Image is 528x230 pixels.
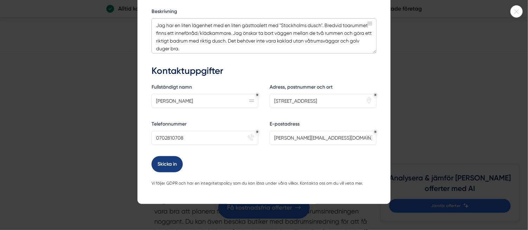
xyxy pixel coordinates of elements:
[256,94,259,96] div: Obligatoriskt
[270,84,376,92] label: Adress, postnummer och ort
[270,121,376,129] label: E-postadress
[152,156,183,172] button: Skicka in
[374,94,377,96] div: Obligatoriskt
[374,130,377,133] div: Obligatoriskt
[152,84,258,92] label: Fullständigt namn
[152,8,376,17] label: Beskrivning
[152,65,376,77] h3: Kontaktuppgifter
[152,180,376,187] p: Vi följer GDPR och har en integritetspolicy som du kan läsa under våra villkor. Kontakta oss om d...
[152,121,258,129] label: Telefonnummer
[256,130,259,133] div: Obligatoriskt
